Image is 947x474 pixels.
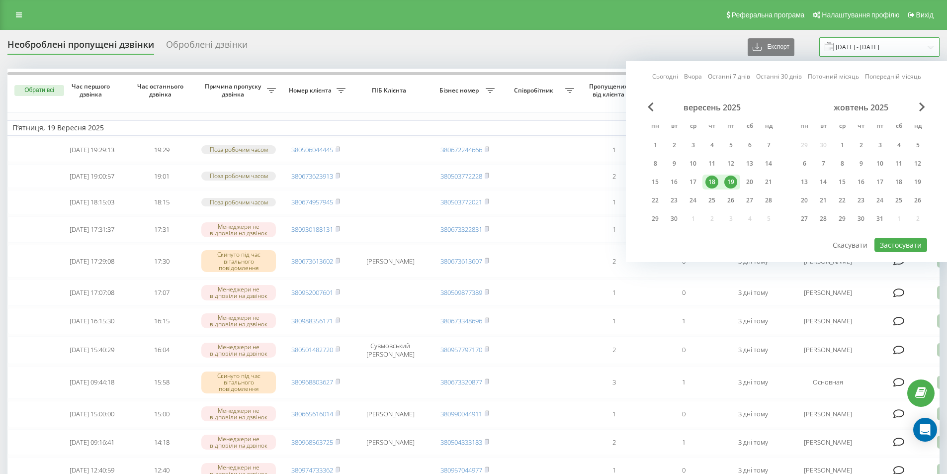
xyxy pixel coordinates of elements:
a: Поточний місяць [808,72,859,81]
div: 23 [855,194,867,207]
div: вт 16 вер 2025 р. [665,175,684,190]
div: 29 [649,212,662,225]
div: 30 [668,212,681,225]
a: 380673613602 [291,257,333,266]
td: [DATE] 09:44:18 [57,366,127,399]
abbr: п’ятниця [723,119,738,134]
button: Застосувати [874,238,927,252]
div: вт 2 вер 2025 р. [665,138,684,153]
td: [DATE] 09:16:41 [57,429,127,456]
div: 10 [873,157,886,170]
div: 24 [687,194,699,207]
abbr: неділя [910,119,925,134]
div: жовтень 2025 [795,102,927,112]
td: 3 дні тому [718,308,788,334]
div: вт 21 жовт 2025 р. [814,193,833,208]
div: 22 [836,194,849,207]
div: пт 10 жовт 2025 р. [870,156,889,171]
td: 2 [579,245,649,278]
td: 3 дні тому [718,280,788,306]
span: Previous Month [648,102,654,111]
div: Менеджери не відповіли на дзвінок [201,343,276,358]
td: 2 [579,429,649,456]
div: 8 [836,157,849,170]
div: 15 [649,176,662,189]
a: 380988356171 [291,316,333,325]
td: 3 дні тому [718,366,788,399]
div: 15 [836,176,849,189]
td: 1 [649,366,718,399]
div: пн 20 жовт 2025 р. [795,193,814,208]
div: Менеджери не відповіли на дзвінок [201,285,276,300]
a: Сьогодні [652,72,678,81]
div: ср 8 жовт 2025 р. [833,156,852,171]
td: 1 [579,216,649,243]
div: пт 24 жовт 2025 р. [870,193,889,208]
div: Поза робочим часом [201,145,276,154]
div: чт 30 жовт 2025 р. [852,211,870,226]
td: [DATE] 19:00:57 [57,164,127,189]
td: 17:07 [127,280,196,306]
a: Останні 7 днів [708,72,750,81]
div: ср 1 жовт 2025 р. [833,138,852,153]
td: 1 [579,280,649,306]
td: 3 дні тому [718,401,788,427]
div: 16 [855,176,867,189]
td: 1 [649,308,718,334]
a: 380673348696 [440,316,482,325]
span: Реферальна програма [732,11,805,19]
td: [DATE] 16:15:30 [57,308,127,334]
td: 19:29 [127,138,196,162]
div: пн 27 жовт 2025 р. [795,211,814,226]
div: 4 [892,139,905,152]
abbr: вівторок [816,119,831,134]
span: Час останнього дзвінка [135,83,188,98]
a: Останні 30 днів [756,72,802,81]
div: 1 [649,139,662,152]
div: сб 13 вер 2025 р. [740,156,759,171]
a: 380503772021 [440,197,482,206]
button: Обрати всі [14,85,64,96]
td: [DATE] 17:31:37 [57,216,127,243]
td: [PERSON_NAME] [350,401,430,427]
div: 9 [855,157,867,170]
div: Поза робочим часом [201,198,276,206]
div: 3 [687,139,699,152]
div: сб 25 жовт 2025 р. [889,193,908,208]
div: Менеджери не відповіли на дзвінок [201,435,276,450]
div: чт 18 вер 2025 р. [702,175,721,190]
abbr: середа [686,119,700,134]
div: 3 [873,139,886,152]
a: 380952007601 [291,288,333,297]
td: 1 [649,429,718,456]
td: 2 [579,164,649,189]
td: 0 [649,280,718,306]
span: Бізнес номер [435,87,486,95]
a: 380930188131 [291,225,333,234]
div: чт 9 жовт 2025 р. [852,156,870,171]
div: 8 [649,157,662,170]
div: 2 [855,139,867,152]
div: вт 9 вер 2025 р. [665,156,684,171]
div: пн 22 вер 2025 р. [646,193,665,208]
div: 10 [687,157,699,170]
div: сб 18 жовт 2025 р. [889,175,908,190]
div: Менеджери не відповіли на дзвінок [201,406,276,421]
td: [PERSON_NAME] [788,429,867,456]
div: 5 [724,139,737,152]
span: Час першого дзвінка [65,83,119,98]
div: 7 [817,157,830,170]
div: сб 20 вер 2025 р. [740,175,759,190]
div: 30 [855,212,867,225]
div: пт 31 жовт 2025 р. [870,211,889,226]
td: [DATE] 17:29:08 [57,245,127,278]
div: вт 23 вер 2025 р. [665,193,684,208]
div: пт 19 вер 2025 р. [721,175,740,190]
td: 16:15 [127,308,196,334]
span: Налаштування профілю [822,11,899,19]
div: ср 10 вер 2025 р. [684,156,702,171]
div: нд 7 вер 2025 р. [759,138,778,153]
div: 26 [724,194,737,207]
a: 380673320877 [440,378,482,386]
a: Попередній місяць [865,72,921,81]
